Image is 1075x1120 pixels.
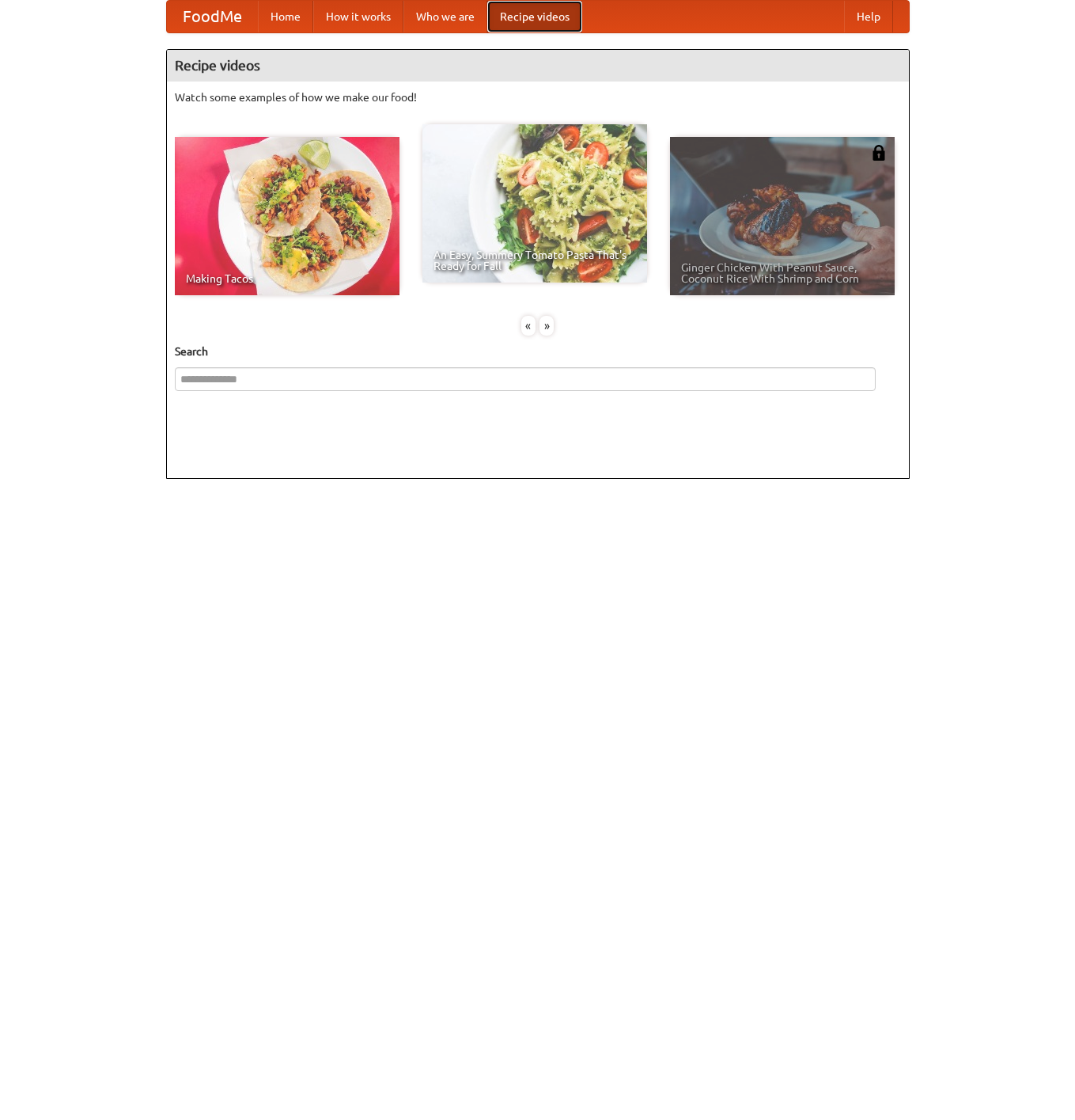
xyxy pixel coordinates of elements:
div: « [521,316,536,336]
h4: Recipe videos [167,50,909,82]
span: Making Tacos [186,273,388,284]
a: Recipe videos [487,1,582,32]
a: Who we are [403,1,487,32]
h5: Search [175,344,901,359]
a: Help [844,1,893,32]
div: » [539,316,554,336]
p: Watch some examples of how we make our food! [175,89,901,105]
a: Making Tacos [175,137,399,295]
img: 483408.png [871,145,887,161]
a: How it works [313,1,403,32]
a: FoodMe [167,1,258,32]
span: An Easy, Summery Tomato Pasta That's Ready for Fall [433,249,636,271]
a: An Easy, Summery Tomato Pasta That's Ready for Fall [422,124,647,283]
a: Home [258,1,313,32]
